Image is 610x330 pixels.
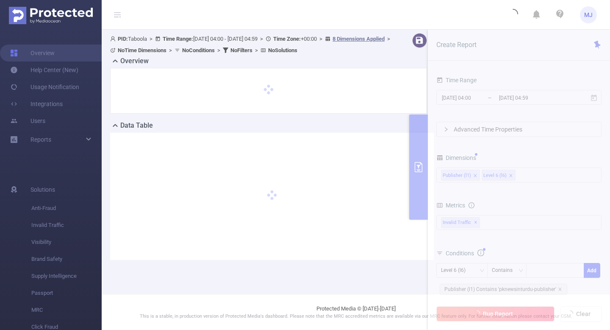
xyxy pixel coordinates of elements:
[30,136,51,143] span: Reports
[30,131,51,148] a: Reports
[333,36,385,42] u: 8 Dimensions Applied
[9,7,93,24] img: Protected Media
[123,313,589,320] p: This is a stable, in production version of Protected Media's dashboard. Please note that the MRC ...
[31,217,102,234] span: Invalid Traffic
[385,36,393,42] span: >
[10,45,55,62] a: Overview
[273,36,301,42] b: Time Zone:
[10,112,45,129] a: Users
[102,294,610,330] footer: Protected Media © [DATE]-[DATE]
[31,268,102,285] span: Supply Intelligence
[120,120,153,131] h2: Data Table
[252,47,261,53] span: >
[508,9,518,21] i: icon: loading
[258,36,266,42] span: >
[110,36,393,53] span: Taboola [DATE] 04:00 - [DATE] 04:59 +00:00
[317,36,325,42] span: >
[10,62,78,78] a: Help Center (New)
[118,47,166,53] b: No Time Dimensions
[268,47,297,53] b: No Solutions
[166,47,175,53] span: >
[120,56,149,66] h2: Overview
[10,95,63,112] a: Integrations
[230,47,252,53] b: No Filters
[110,36,118,42] i: icon: user
[30,181,55,198] span: Solutions
[163,36,193,42] b: Time Range:
[31,200,102,217] span: Anti-Fraud
[182,47,215,53] b: No Conditions
[31,251,102,268] span: Brand Safety
[10,78,79,95] a: Usage Notification
[31,234,102,251] span: Visibility
[584,6,593,23] span: MJ
[31,285,102,302] span: Passport
[31,302,102,319] span: MRC
[147,36,155,42] span: >
[215,47,223,53] span: >
[118,36,128,42] b: PID:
